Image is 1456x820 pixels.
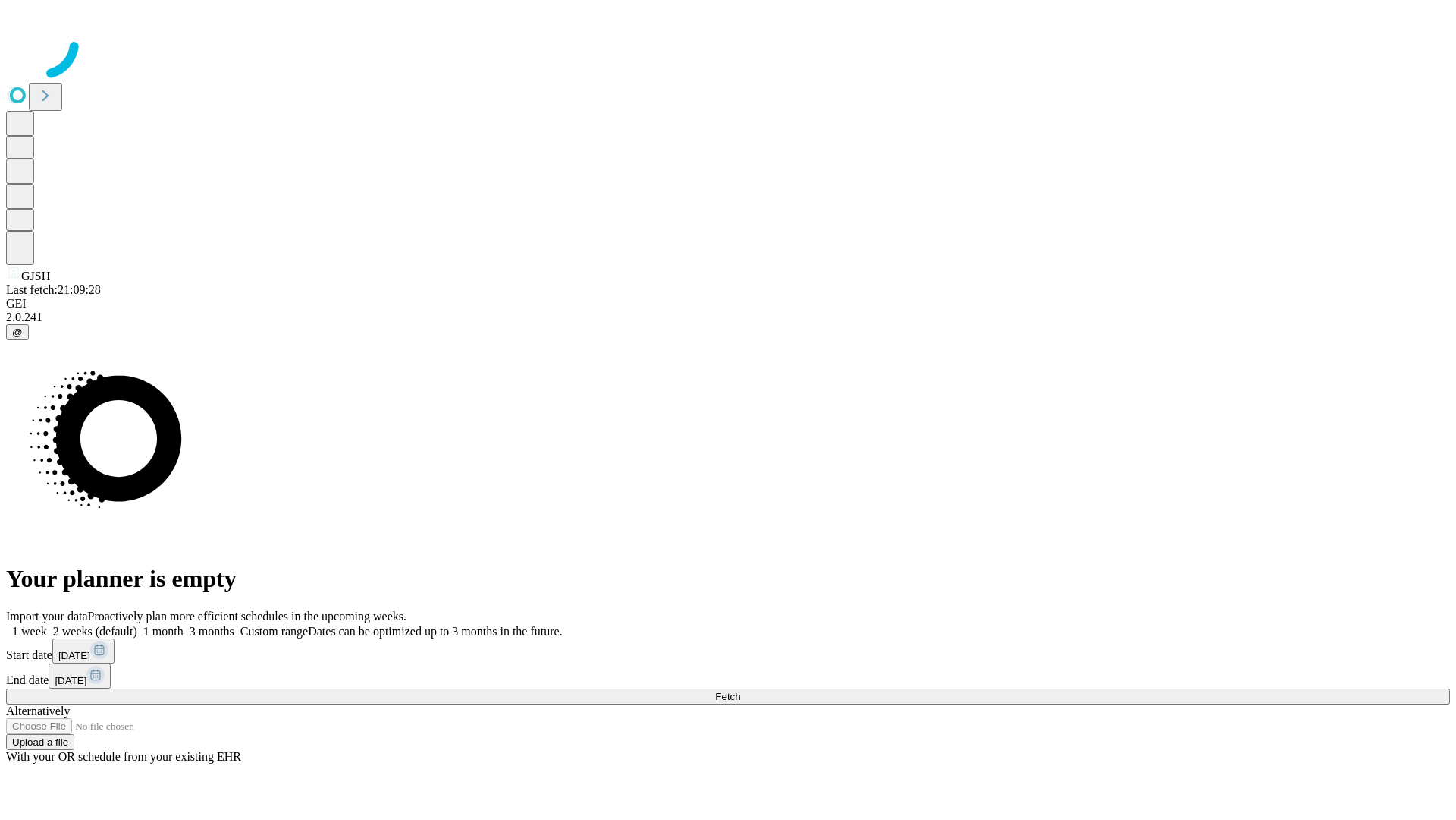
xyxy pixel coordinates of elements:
[52,639,115,664] button: [DATE]
[190,625,234,638] span: 3 months
[6,734,74,750] button: Upload a file
[6,297,1450,311] div: GEI
[6,324,29,340] button: @
[6,639,1450,664] div: Start date
[6,750,241,763] span: With your OR schedule from your existing EHR
[21,270,50,282] span: GJSH
[12,625,47,638] span: 1 week
[308,625,562,638] span: Dates can be optimized up to 3 months in the future.
[240,625,308,638] span: Custom range
[88,610,406,623] span: Proactively plan more efficient schedules in the upcoming weeks.
[715,691,740,702] span: Fetch
[6,610,88,623] span: Import your data
[6,664,1450,689] div: End date
[49,664,111,689] button: [DATE]
[6,565,1450,593] h1: Your planner is empty
[6,283,101,296] span: Last fetch: 21:09:28
[55,675,86,686] span: [DATE]
[58,650,90,661] span: [DATE]
[6,705,70,717] span: Alternatively
[6,689,1450,705] button: Fetch
[143,625,184,638] span: 1 month
[12,326,23,338] span: @
[53,625,137,638] span: 2 weeks (default)
[6,311,1450,324] div: 2.0.241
